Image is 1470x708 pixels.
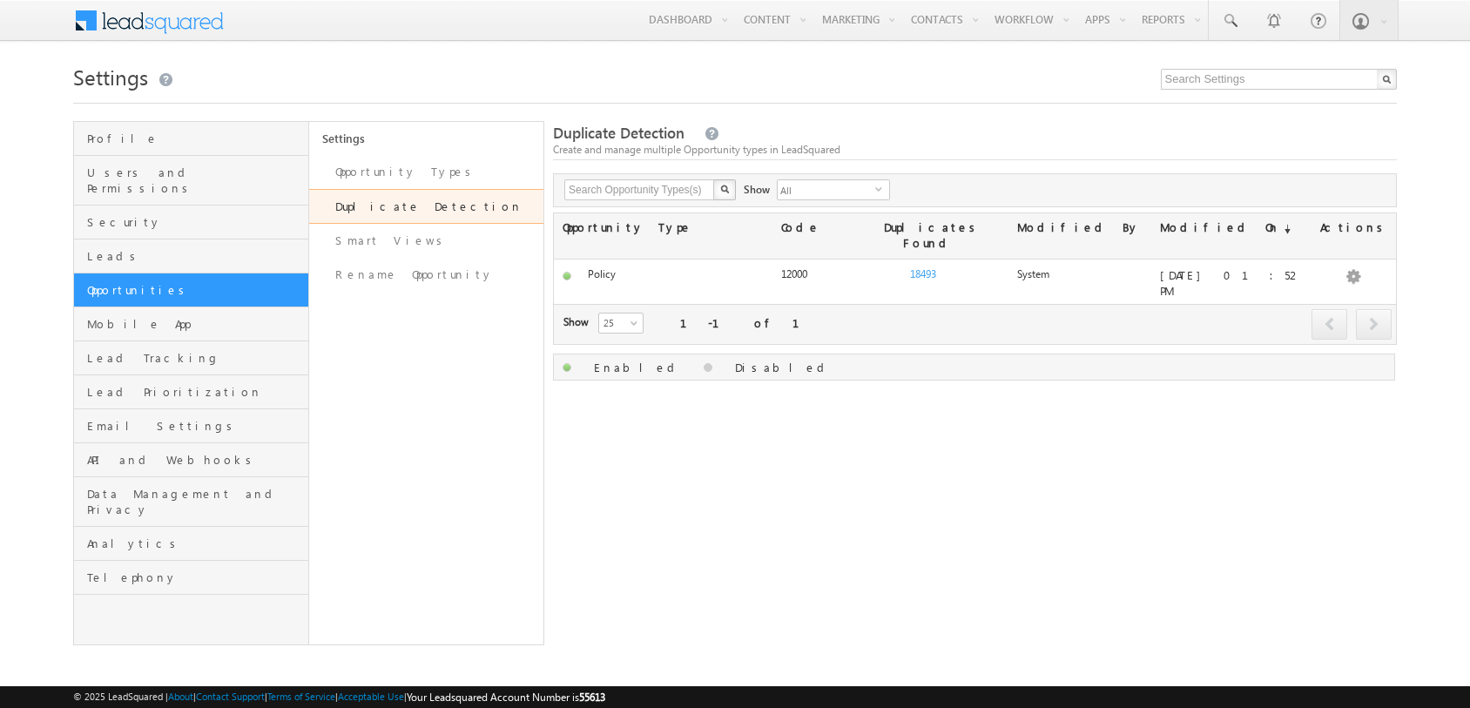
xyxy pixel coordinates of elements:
a: Contact Support [196,691,265,702]
div: 1-1 of 1 [680,309,820,331]
a: Rename Opportunity [309,258,543,292]
span: Profile [87,131,303,146]
span: Data Management and Privacy [87,486,303,517]
span: Disabled [735,360,831,374]
a: Smart Views [309,224,543,258]
span: Show [744,179,777,198]
label: 12000 [781,267,807,280]
span: API and Webhooks [87,452,303,468]
input: Search Settings [1161,69,1397,90]
span: Users and Permissions [87,165,303,196]
a: 25 [598,313,644,334]
span: Opportunities [87,282,303,298]
img: Search [720,185,729,193]
a: API and Webhooks [74,443,307,477]
a: Mobile App [74,307,307,341]
div: Create and manage multiple Opportunity types in LeadSquared [553,142,1397,158]
span: Lead Tracking [87,350,303,366]
a: Opportunities [74,273,307,307]
a: Opportunity Types [309,155,543,189]
a: Duplicate Detection [309,189,543,224]
span: Analytics [87,536,303,551]
a: Lead Tracking [74,341,307,375]
span: Telephony [87,570,303,585]
a: Analytics [74,527,307,561]
a: Leads [74,239,307,273]
label: 18493 [882,267,964,280]
a: Email Settings [74,409,307,443]
span: select [875,185,889,192]
a: Users and Permissions [74,156,307,206]
a: Settings [309,122,543,155]
a: Terms of Service [267,691,335,702]
span: Lead Prioritization [87,384,303,400]
span: Email Settings [87,418,303,434]
a: Telephony [74,561,307,595]
a: Profile [74,122,307,156]
span: 25 [599,315,645,331]
span: Settings [73,63,148,91]
a: About [168,691,193,702]
span: 55613 [579,691,605,704]
div: Duplicates Found [857,213,1008,259]
span: Mobile App [87,316,303,332]
div: Modified On [1151,213,1312,243]
span: All [778,180,875,199]
span: Security [87,214,303,230]
div: Opportunity Type [554,213,772,243]
div: Show [563,314,680,330]
label: Policy [588,267,616,280]
a: Acceptable Use [338,691,404,702]
label: System [1017,267,1049,280]
input: Search Opportunity Types(s) [564,179,716,200]
span: Your Leadsquared Account Number is [407,691,605,704]
div: Modified By [1008,213,1151,259]
a: Data Management and Privacy [74,477,307,527]
span: Leads [87,248,303,264]
a: Security [74,206,307,239]
a: Lead Prioritization [74,375,307,409]
span: Enabled [594,360,681,374]
span: Duplicate Detection [553,123,684,143]
label: [DATE] 01:52 PM [1160,267,1303,299]
span: © 2025 LeadSquared | | | | | [73,689,605,705]
div: Code [772,213,857,243]
div: Actions [1312,213,1396,243]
